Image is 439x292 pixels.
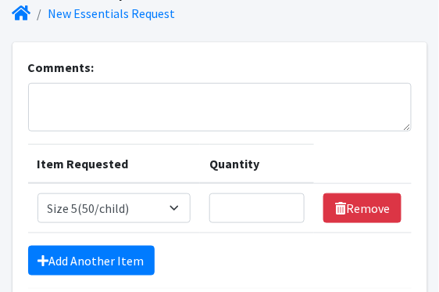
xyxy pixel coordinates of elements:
a: Add Another Item [28,246,155,276]
a: Remove [323,193,402,223]
a: New Essentials Request [48,5,176,21]
th: Quantity [200,145,314,184]
th: Item Requested [28,145,201,184]
label: Comments: [28,58,95,77]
